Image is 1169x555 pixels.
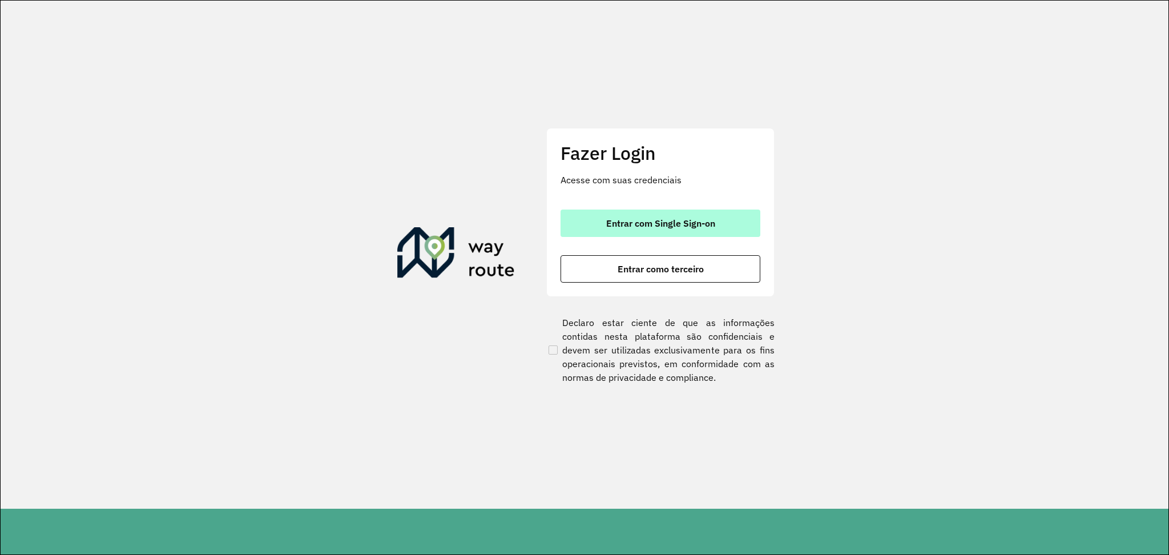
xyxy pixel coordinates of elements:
p: Acesse com suas credenciais [561,173,760,187]
h2: Fazer Login [561,142,760,164]
img: Roteirizador AmbevTech [397,227,515,282]
button: button [561,255,760,283]
button: button [561,210,760,237]
span: Entrar como terceiro [618,264,704,274]
span: Entrar com Single Sign-on [606,219,715,228]
label: Declaro estar ciente de que as informações contidas nesta plataforma são confidenciais e devem se... [546,316,775,384]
